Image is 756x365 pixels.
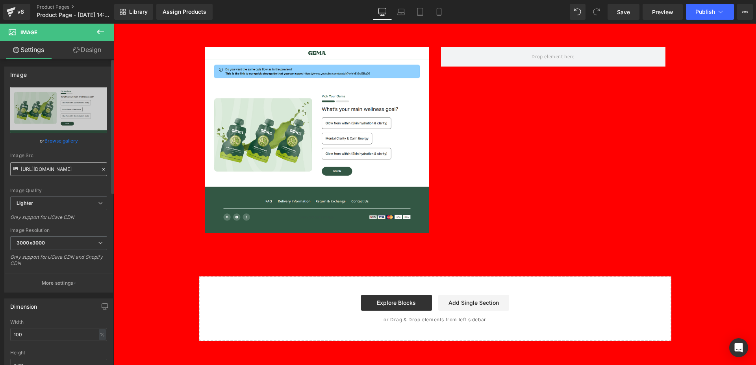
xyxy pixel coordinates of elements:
[10,254,107,272] div: Only support for UCare CDN and Shopify CDN
[129,8,148,15] span: Library
[44,134,78,148] a: Browse gallery
[17,200,33,206] b: Lighter
[737,4,753,20] button: More
[10,137,107,145] div: or
[589,4,604,20] button: Redo
[163,9,206,15] div: Assign Products
[37,4,127,10] a: Product Pages
[570,4,586,20] button: Undo
[247,271,318,287] a: Explore Blocks
[695,9,715,15] span: Publish
[617,8,630,16] span: Save
[10,153,107,158] div: Image Src
[392,4,411,20] a: Laptop
[10,67,27,78] div: Image
[3,4,30,20] a: v6
[98,293,545,299] p: or Drag & Drop elements from left sidebar
[10,214,107,226] div: Only support for UCare CDN
[411,4,430,20] a: Tablet
[59,41,116,59] a: Design
[686,4,734,20] button: Publish
[729,338,748,357] div: Open Intercom Messenger
[16,7,26,17] div: v6
[42,280,73,287] p: More settings
[10,162,107,176] input: Link
[10,228,107,233] div: Image Resolution
[10,319,107,325] div: Width
[430,4,448,20] a: Mobile
[99,329,106,340] div: %
[114,4,153,20] a: New Library
[37,12,112,18] span: Product Page - [DATE] 14:42:40
[20,29,37,35] span: Image
[652,8,673,16] span: Preview
[10,350,107,356] div: Height
[17,240,45,246] b: 3000x3000
[324,271,395,287] a: Add Single Section
[10,188,107,193] div: Image Quality
[10,328,107,341] input: auto
[373,4,392,20] a: Desktop
[5,274,113,292] button: More settings
[643,4,683,20] a: Preview
[10,299,37,310] div: Dimension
